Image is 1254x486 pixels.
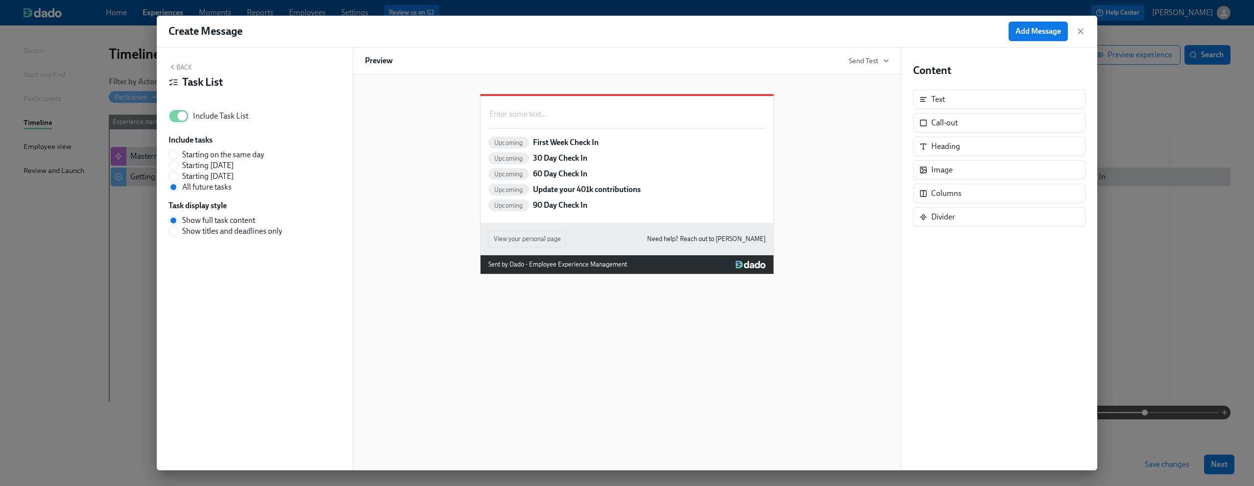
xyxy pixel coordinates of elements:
[849,56,889,66] button: Send Test
[736,261,766,268] img: Dado
[169,24,242,39] h1: Create Message
[913,160,1085,180] div: Image
[533,200,587,211] p: 90 Day Check In
[488,155,529,162] span: Upcoming
[931,141,960,152] div: Heading
[488,108,766,121] div: Enter some text...
[647,234,766,244] a: Need help? Reach out to [PERSON_NAME]
[931,212,955,222] div: Divider
[1009,22,1068,41] button: Add Message
[169,149,272,193] div: Timespan
[913,113,1085,133] div: Call-out
[913,63,1085,78] h4: Content
[182,226,282,237] span: Show titles and deadlines only
[182,215,255,226] span: Show full task content
[488,231,566,247] button: View your personal page
[494,234,561,244] span: View your personal page
[488,259,627,270] div: Sent by Dado - Employee Experience Management
[931,118,958,128] div: Call-out
[193,111,248,121] span: Include Task List
[931,94,945,105] div: Text
[913,207,1085,227] div: Divider
[913,184,1085,203] div: Columns
[169,200,227,211] label: Task display style
[182,160,234,171] span: Starting [DATE]
[182,75,223,90] h4: Task List
[533,137,599,148] p: First Week Check In
[931,188,962,199] div: Columns
[365,55,393,66] h6: Preview
[931,165,953,175] div: Image
[169,135,213,146] label: Include tasks
[533,169,587,179] p: 60 Day Check In
[169,215,290,237] div: Timespan
[169,63,192,71] button: Back
[1015,26,1061,36] span: Add Message
[533,153,587,164] p: 30 Day Check In
[182,171,234,182] span: Starting [DATE]
[488,170,529,178] span: Upcoming
[533,184,641,195] p: Update your 401k contributions
[913,90,1085,109] div: Text
[182,182,232,193] span: All future tasks
[488,186,529,194] span: Upcoming
[488,139,529,146] span: Upcoming
[182,149,264,160] span: Starting on the same day
[913,137,1085,156] div: Heading
[488,202,529,209] span: Upcoming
